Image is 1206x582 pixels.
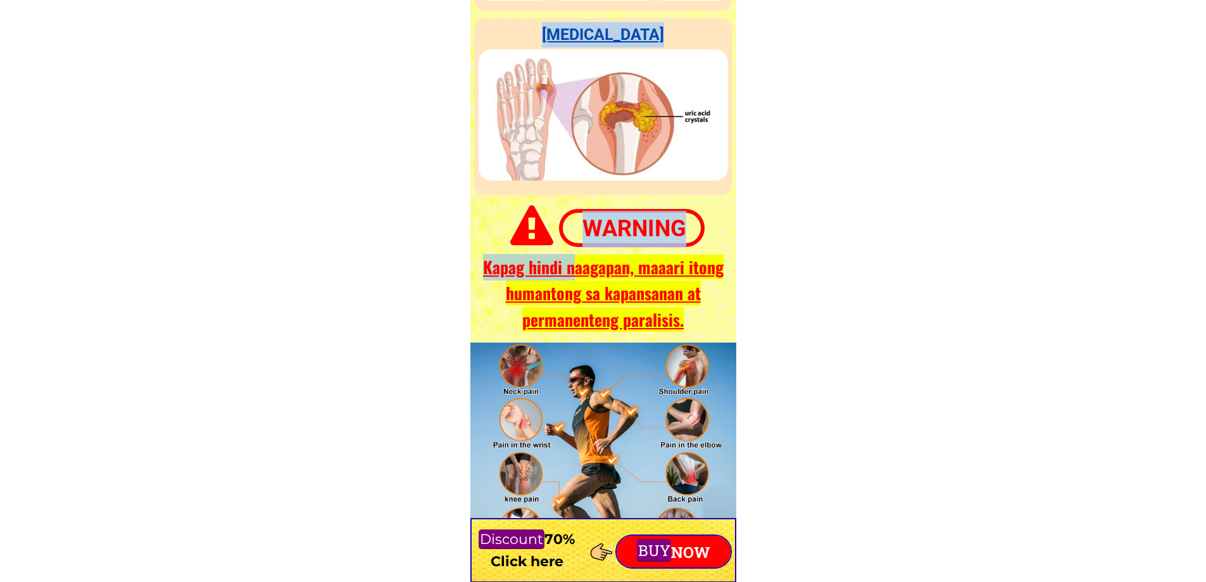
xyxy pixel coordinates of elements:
[542,25,664,44] font: [MEDICAL_DATA]
[544,531,575,548] font: 70%
[480,531,543,548] font: Discount
[671,543,710,563] font: NOW
[582,215,686,242] font: Warning
[638,540,670,560] font: BUY
[483,255,724,332] font: Kapag hindi naagapan, maaari itong humantong sa kapansanan at permanenteng paralisis.
[491,553,563,570] font: Click here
